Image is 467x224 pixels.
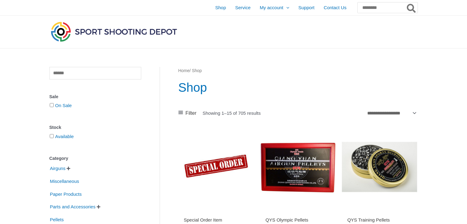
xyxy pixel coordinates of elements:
a: On Sale [55,103,72,108]
span: Parts and Accessories [49,202,96,212]
span:  [67,166,70,171]
span: Miscellaneous [49,176,80,187]
input: On Sale [50,103,54,107]
span: Paper Products [49,189,82,199]
h2: Special Order Item [184,217,248,223]
div: Stock [49,123,141,132]
span:  [97,205,100,209]
a: Miscellaneous [49,178,80,183]
nav: Breadcrumb [178,67,418,75]
h2: QYS Training Pellets [347,217,412,223]
span: Airguns [49,163,66,174]
p: Showing 1–15 of 705 results [203,111,261,115]
div: Category [49,154,141,163]
iframe: Customer reviews powered by Trustpilot [347,208,412,216]
img: QYS Olympic Pellets [260,129,336,205]
a: Airguns [49,165,66,171]
div: Sale [49,92,141,101]
img: Sport Shooting Depot [49,20,178,43]
h2: QYS Olympic Pellets [266,217,330,223]
h1: Shop [178,79,418,96]
a: Filter [178,109,197,118]
a: Pellets [49,217,64,222]
button: Search [406,2,418,13]
iframe: Customer reviews powered by Trustpilot [184,208,248,216]
img: Special Order Item [178,129,254,205]
a: Home [178,68,190,73]
select: Shop order [365,108,418,118]
a: Paper Products [49,191,82,196]
a: Parts and Accessories [49,204,96,209]
input: Available [50,134,54,138]
iframe: Customer reviews powered by Trustpilot [266,208,330,216]
span: Filter [185,109,197,118]
a: Available [55,134,74,139]
img: QYS Training Pellets [342,129,417,205]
